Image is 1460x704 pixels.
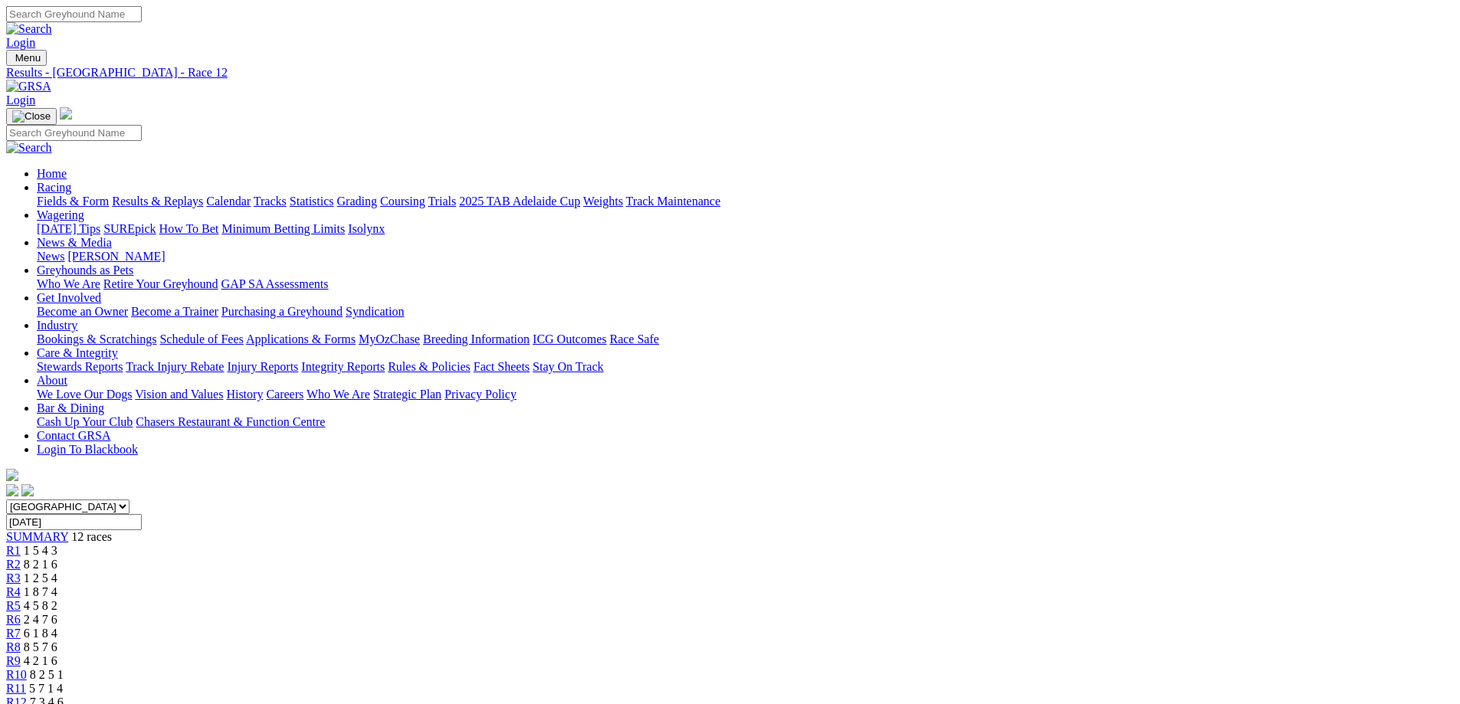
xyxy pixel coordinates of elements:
[6,530,68,543] a: SUMMARY
[24,627,57,640] span: 6 1 8 4
[37,250,64,263] a: News
[373,388,441,401] a: Strategic Plan
[6,640,21,653] a: R8
[6,36,35,49] a: Login
[221,277,329,290] a: GAP SA Assessments
[37,429,110,442] a: Contact GRSA
[37,305,128,318] a: Become an Owner
[6,613,21,626] span: R6
[6,93,35,106] a: Login
[533,360,603,373] a: Stay On Track
[423,332,530,345] a: Breeding Information
[221,305,343,318] a: Purchasing a Greyhound
[6,558,21,571] a: R2
[37,305,1454,319] div: Get Involved
[388,360,471,373] a: Rules & Policies
[126,360,224,373] a: Track Injury Rebate
[6,571,21,584] a: R3
[266,388,303,401] a: Careers
[37,250,1454,264] div: News & Media
[37,208,84,221] a: Wagering
[6,599,21,612] a: R5
[24,613,57,626] span: 2 4 7 6
[583,195,623,208] a: Weights
[6,469,18,481] img: logo-grsa-white.png
[346,305,404,318] a: Syndication
[112,195,203,208] a: Results & Replays
[6,125,142,141] input: Search
[445,388,517,401] a: Privacy Policy
[24,640,57,653] span: 8 5 7 6
[37,181,71,194] a: Racing
[21,484,34,496] img: twitter.svg
[6,585,21,598] span: R4
[30,668,64,681] span: 8 2 5 1
[227,360,298,373] a: Injury Reports
[6,66,1454,80] a: Results - [GEOGRAPHIC_DATA] - Race 12
[380,195,425,208] a: Coursing
[135,388,223,401] a: Vision and Values
[337,195,377,208] a: Grading
[246,332,356,345] a: Applications & Forms
[37,401,104,414] a: Bar & Dining
[37,319,77,332] a: Industry
[24,585,57,598] span: 1 8 7 4
[6,668,27,681] a: R10
[24,599,57,612] span: 4 5 8 2
[37,374,67,387] a: About
[221,222,345,235] a: Minimum Betting Limits
[29,682,63,695] span: 5 7 1 4
[609,332,658,345] a: Race Safe
[37,222,100,235] a: [DATE] Tips
[6,654,21,667] a: R9
[136,415,325,428] a: Chasers Restaurant & Function Centre
[6,682,26,695] a: R11
[6,544,21,557] a: R1
[12,110,51,123] img: Close
[206,195,251,208] a: Calendar
[290,195,334,208] a: Statistics
[37,415,1454,429] div: Bar & Dining
[307,388,370,401] a: Who We Are
[60,107,72,120] img: logo-grsa-white.png
[159,332,243,345] a: Schedule of Fees
[37,195,109,208] a: Fields & Form
[6,80,51,93] img: GRSA
[103,277,218,290] a: Retire Your Greyhound
[37,264,133,277] a: Greyhounds as Pets
[37,222,1454,236] div: Wagering
[6,22,52,36] img: Search
[37,388,132,401] a: We Love Our Dogs
[6,6,142,22] input: Search
[474,360,530,373] a: Fact Sheets
[37,277,1454,291] div: Greyhounds as Pets
[37,360,123,373] a: Stewards Reports
[459,195,580,208] a: 2025 TAB Adelaide Cup
[301,360,385,373] a: Integrity Reports
[6,514,142,530] input: Select date
[6,627,21,640] a: R7
[533,332,606,345] a: ICG Outcomes
[24,654,57,667] span: 4 2 1 6
[131,305,218,318] a: Become a Trainer
[103,222,156,235] a: SUREpick
[359,332,420,345] a: MyOzChase
[254,195,287,208] a: Tracks
[6,141,52,155] img: Search
[37,360,1454,374] div: Care & Integrity
[37,236,112,249] a: News & Media
[37,332,1454,346] div: Industry
[15,52,41,64] span: Menu
[226,388,263,401] a: History
[37,195,1454,208] div: Racing
[37,443,138,456] a: Login To Blackbook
